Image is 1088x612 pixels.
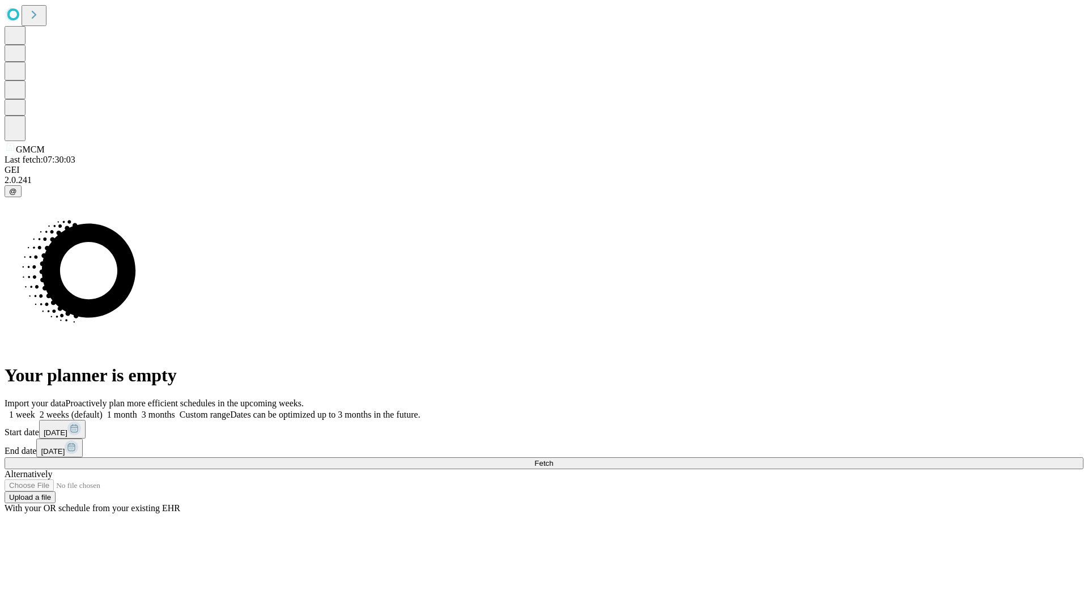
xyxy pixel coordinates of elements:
[9,187,17,195] span: @
[36,439,83,457] button: [DATE]
[5,469,52,479] span: Alternatively
[180,410,230,419] span: Custom range
[107,410,137,419] span: 1 month
[9,410,35,419] span: 1 week
[16,144,45,154] span: GMCM
[5,457,1083,469] button: Fetch
[5,175,1083,185] div: 2.0.241
[5,398,66,408] span: Import your data
[44,428,67,437] span: [DATE]
[39,420,86,439] button: [DATE]
[142,410,175,419] span: 3 months
[40,410,103,419] span: 2 weeks (default)
[5,439,1083,457] div: End date
[5,165,1083,175] div: GEI
[5,155,75,164] span: Last fetch: 07:30:03
[66,398,304,408] span: Proactively plan more efficient schedules in the upcoming weeks.
[41,447,65,456] span: [DATE]
[5,420,1083,439] div: Start date
[5,365,1083,386] h1: Your planner is empty
[230,410,420,419] span: Dates can be optimized up to 3 months in the future.
[5,185,22,197] button: @
[534,459,553,467] span: Fetch
[5,491,56,503] button: Upload a file
[5,503,180,513] span: With your OR schedule from your existing EHR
